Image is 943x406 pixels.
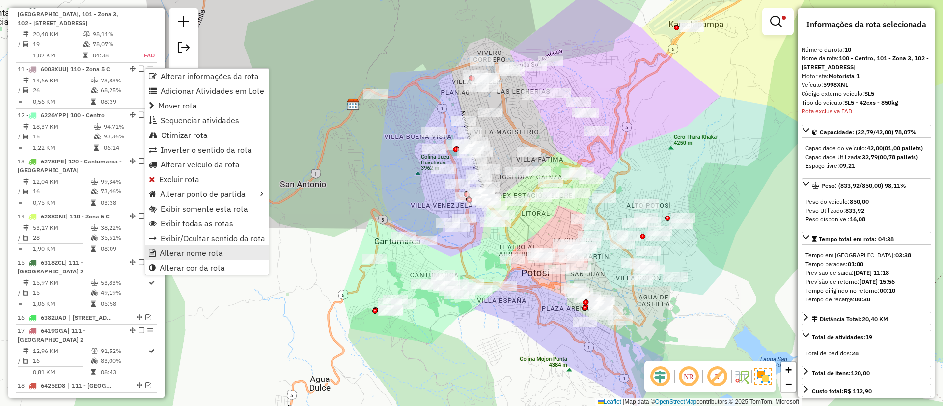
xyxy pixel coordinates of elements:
span: 13 - [18,158,122,174]
i: % de utilização do peso [91,280,98,286]
span: 18 - [18,382,65,389]
div: Espaço livre: [805,162,927,170]
i: % de utilização da cubagem [91,290,98,296]
td: 15 [32,288,90,298]
td: 1,06 KM [32,299,90,309]
a: Distância Total:20,40 KM [802,312,931,325]
td: = [18,244,23,254]
i: % de utilização do peso [94,124,101,130]
a: Custo total:R$ 112,90 [802,384,931,397]
span: | [GEOGRAPHIC_DATA], 101 - Zona 3, 102 - [STREET_ADDRESS] [18,1,118,27]
div: Tempo total em rota: 04:38 [802,247,931,308]
div: Atividade não roteirizada - T.ALBERTINA [622,218,647,228]
span: | 110 - Zona 5 C [66,213,110,220]
div: Atividade não roteirizada - T.MARIBEL [669,219,693,229]
div: Peso: (833,92/850,00) 98,11% [802,193,931,228]
span: Alterar informações da rota [161,72,259,80]
i: % de utilização da cubagem [91,235,98,241]
i: Rota otimizada [149,348,155,354]
td: 16 [32,356,90,366]
i: Total de Atividades [23,235,29,241]
td: 1,22 KM [32,143,93,153]
li: Mover rota [145,98,269,113]
td: = [18,143,23,153]
td: 03:38 [100,198,148,208]
span: Exibir todas as rotas [161,219,233,227]
i: Distância Total [23,179,29,185]
strong: 00:30 [855,296,870,303]
span: 111 - Casco Viejo 2 [68,381,113,390]
div: Atividade não roteirizada - EDUARDA LEON [634,213,658,223]
span: 11 - [18,65,110,73]
span: | 111 - [GEOGRAPHIC_DATA] 2 [18,259,83,275]
i: Total de Atividades [23,41,29,47]
div: Atividade não roteirizada - R KARACHIPAMPA [678,20,703,29]
div: Atividade não roteirizada - T. LUISA [646,231,670,241]
td: 0,81 KM [32,367,90,377]
span: Alterar ponto de partida [160,190,246,198]
td: / [18,288,23,298]
span: Sequenciar atividades [161,116,239,124]
strong: SL5 - 42cxs - 850kg [844,99,898,106]
img: Fluxo de ruas [734,369,749,384]
strong: 19 [865,333,872,341]
td: 20,40 KM [32,29,83,39]
span: Otimizar rota [161,131,208,139]
div: Total de atividades:19 [802,345,931,362]
strong: [DATE] 11:18 [854,269,889,276]
td: / [18,39,23,49]
strong: 16,08 [850,216,865,223]
em: Finalizar rota [139,66,144,72]
i: % de utilização da cubagem [91,358,98,364]
td: 08:43 [100,367,148,377]
li: Alterar informações da rota [145,69,269,83]
div: Rota exclusiva FAD [802,107,931,116]
strong: (00,78 pallets) [878,153,918,161]
span: 6288GNI [41,213,66,220]
strong: [DATE] 15:56 [860,278,895,285]
td: 73,83% [100,76,148,85]
i: % de utilização do peso [91,225,98,231]
a: Leaflet [598,398,621,405]
div: Tempo dirigindo no retorno: [805,286,927,295]
div: Previsão de saída: [805,269,927,277]
em: Alterar sequência das rotas [130,158,136,164]
img: Selecionar atividades - polígono [177,68,191,81]
span: Exibir/Ocultar sentido da rota [161,234,265,242]
span: Inverter o sentido da rota [161,146,252,154]
span: − [785,378,792,390]
div: Motorista: [802,72,931,81]
td: 1,07 KM [32,51,83,60]
i: Distância Total [23,225,29,231]
strong: 42,00 [867,144,883,152]
em: Finalizar rota [139,158,144,164]
img: Exibir/Ocultar setores [754,368,772,385]
div: Atividade não roteirizada - T.CLAUDIA [648,226,672,236]
i: % de utilização do peso [91,348,98,354]
span: Peso: (833,92/850,00) 98,11% [821,182,906,189]
span: 5998XNL [41,1,66,9]
span: 12 - [18,111,105,119]
i: Tempo total em rota [91,200,96,206]
span: 16 - [18,314,66,321]
td: 53,83% [100,278,148,288]
span: Filtro Ativo [782,16,786,20]
a: Tempo total em rota: 04:38 [802,232,931,245]
em: Finalizar rota [139,327,144,333]
td: 14,66 KM [32,76,90,85]
li: Alterar veículo da rota [145,157,269,172]
div: Nome da rota: [802,54,931,72]
em: Alterar sequência das rotas [130,66,136,72]
strong: 28 [852,350,859,357]
span: | 111 - [GEOGRAPHIC_DATA] 2 [18,327,85,343]
div: Tempo paradas: [805,260,927,269]
i: % de utilização da cubagem [94,134,101,139]
div: Map data © contributors,© 2025 TomTom, Microsoft [595,398,802,406]
div: Atividade não roteirizada - T JULIA [636,217,661,227]
i: Distância Total [23,124,29,130]
span: Adicionar Atividades em Lote [161,87,264,95]
em: Alterar sequência das rotas [130,327,136,333]
i: Total de Atividades [23,87,29,93]
span: 17 - [18,327,85,343]
i: Tempo total em rota [91,369,96,375]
